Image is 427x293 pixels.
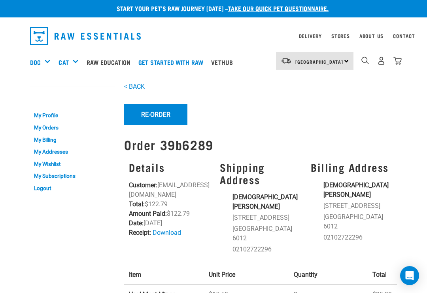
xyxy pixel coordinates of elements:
strong: Customer: [129,181,157,189]
li: 02102722296 [323,233,392,242]
a: Dog [30,57,41,67]
a: Stores [331,34,350,37]
th: Unit Price [204,265,289,285]
a: Vethub [209,46,239,78]
strong: Receipt: [129,229,151,236]
strong: Amount Paid: [129,210,167,217]
a: Contact [393,34,415,37]
a: Raw Education [85,46,136,78]
a: My Addresses [30,146,115,158]
li: [GEOGRAPHIC_DATA] 6012 [323,212,392,231]
img: user.png [377,57,385,65]
a: My Account [30,94,68,97]
strong: Date: [129,219,144,227]
strong: [DEMOGRAPHIC_DATA][PERSON_NAME] [323,181,389,198]
div: [EMAIL_ADDRESS][DOMAIN_NAME] $122.79 $122.79 [DATE] [124,156,215,261]
li: [STREET_ADDRESS] [323,201,392,211]
img: home-icon-1@2x.png [361,57,369,64]
a: About Us [359,34,384,37]
a: < BACK [124,83,145,90]
li: [GEOGRAPHIC_DATA] 6012 [232,224,301,243]
h3: Billing Address [311,161,392,173]
th: Item [124,265,204,285]
img: home-icon@2x.png [393,57,402,65]
a: My Profile [30,110,115,122]
span: [GEOGRAPHIC_DATA] [295,60,343,63]
a: My Wishlist [30,158,115,170]
h3: Shipping Address [220,161,301,185]
nav: dropdown navigation [24,24,403,48]
a: My Orders [30,122,115,134]
a: Get started with Raw [136,46,209,78]
a: Download [153,229,181,236]
a: Logout [30,182,115,194]
a: My Subscriptions [30,170,115,183]
button: Re-Order [124,104,187,125]
img: van-moving.png [281,57,291,65]
div: Open Intercom Messenger [400,266,419,285]
strong: Total: [129,200,145,208]
a: Cat [59,57,68,67]
strong: [DEMOGRAPHIC_DATA][PERSON_NAME] [232,193,298,210]
img: Raw Essentials Logo [30,27,141,45]
a: take our quick pet questionnaire. [228,6,329,10]
h1: Order 39b6289 [124,137,397,152]
li: [STREET_ADDRESS] [232,213,301,223]
th: Quantity [289,265,368,285]
a: My Billing [30,134,115,146]
h3: Details [129,161,210,173]
th: Total [368,265,397,285]
li: 02102722296 [232,245,301,254]
a: Delivery [299,34,322,37]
